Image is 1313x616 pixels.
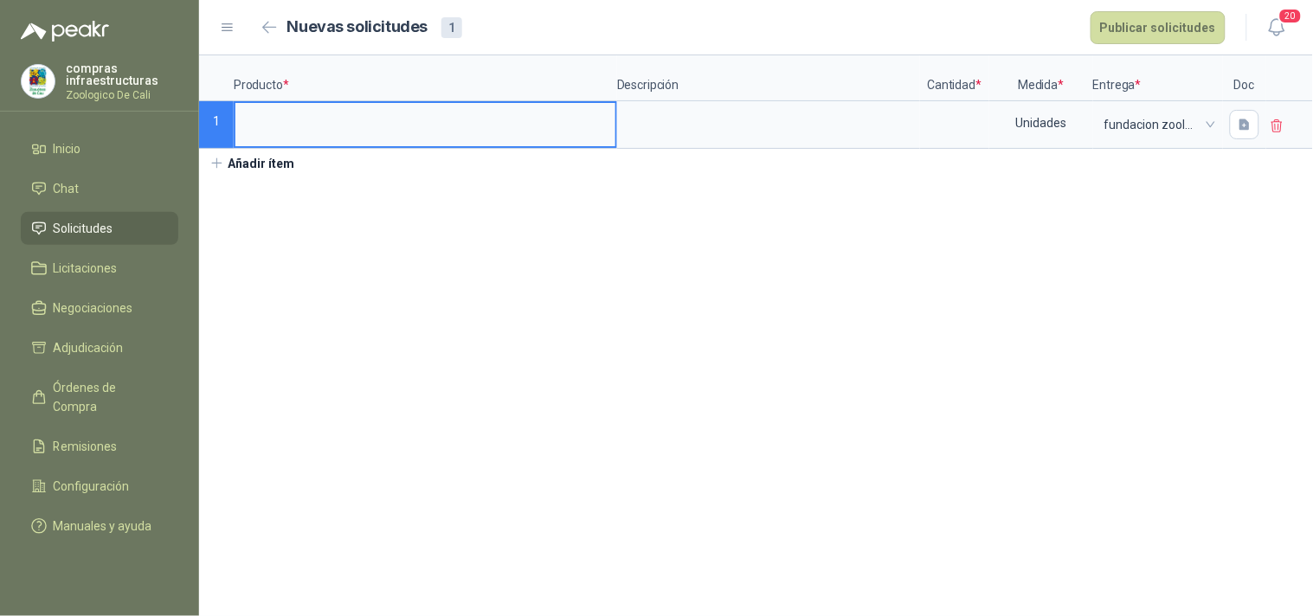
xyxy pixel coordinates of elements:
span: Chat [54,179,80,198]
span: fundacion zoologica de cali [1104,112,1212,138]
a: Adjudicación [21,331,178,364]
button: Publicar solicitudes [1091,11,1226,44]
p: Descripción [617,55,920,101]
span: Configuración [54,477,130,496]
span: Licitaciones [54,259,118,278]
div: 1 [441,17,462,38]
a: Órdenes de Compra [21,371,178,423]
a: Manuales y ayuda [21,510,178,542]
span: Órdenes de Compra [54,378,162,416]
span: Adjudicación [54,338,124,357]
button: Añadir ítem [199,149,306,178]
p: compras infraestructuras [66,62,178,87]
a: Remisiones [21,430,178,463]
p: Entrega [1093,55,1223,101]
span: Remisiones [54,437,118,456]
img: Logo peakr [21,21,109,42]
a: Solicitudes [21,212,178,245]
a: Chat [21,172,178,205]
div: Unidades [991,103,1091,143]
span: Solicitudes [54,219,113,238]
p: Producto [234,55,617,101]
a: Configuración [21,470,178,503]
span: Negociaciones [54,298,133,318]
a: Inicio [21,132,178,165]
img: Company Logo [22,65,55,98]
span: 20 [1278,8,1303,24]
h2: Nuevas solicitudes [287,15,428,40]
p: Zoologico De Cali [66,90,178,100]
p: Doc [1223,55,1266,101]
a: Licitaciones [21,252,178,285]
button: 20 [1261,12,1292,43]
span: Inicio [54,139,81,158]
p: Medida [989,55,1093,101]
span: Manuales y ayuda [54,517,152,536]
p: 1 [199,101,234,149]
p: Cantidad [920,55,989,101]
a: Negociaciones [21,292,178,324]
